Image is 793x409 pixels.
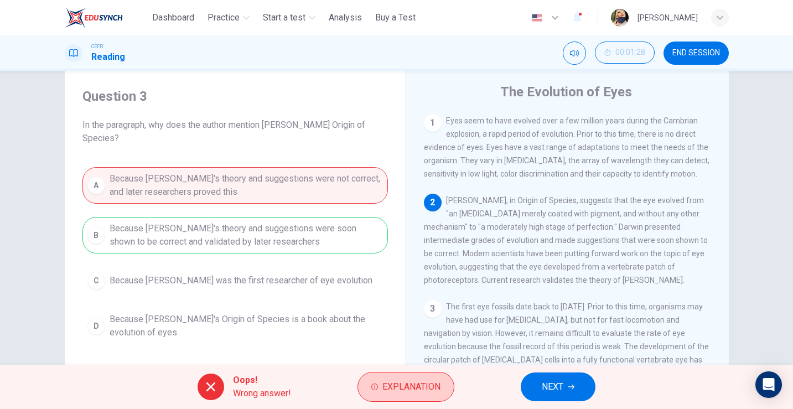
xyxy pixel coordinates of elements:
div: 1 [424,114,442,132]
div: [PERSON_NAME] [637,11,698,24]
span: In the paragraph, why does the author mention [PERSON_NAME] Origin of Species? [82,118,388,145]
div: 3 [424,300,442,318]
h1: Reading [91,50,125,64]
div: 2 [424,194,442,211]
span: Practice [208,11,240,24]
span: Analysis [329,11,362,24]
img: en [530,14,544,22]
button: Buy a Test [371,8,420,28]
span: Wrong answer! [233,387,291,400]
span: [PERSON_NAME], in Origin of Species, suggests that the eye evolved from "an [MEDICAL_DATA] merely... [424,196,708,284]
span: Buy a Test [375,11,416,24]
button: Practice [203,8,254,28]
div: Hide [595,42,655,65]
h4: The Evolution of Eyes [500,83,632,101]
span: Eyes seem to have evolved over a few million years during the Cambrian explosion, a rapid period ... [424,116,709,178]
button: Explanation [357,372,454,402]
button: END SESSION [664,42,729,65]
h4: Question 3 [82,87,388,105]
img: Profile picture [611,9,629,27]
span: The first eye fossils date back to [DATE]. Prior to this time, organisms may have had use for [ME... [424,302,709,404]
button: Dashboard [148,8,199,28]
span: Explanation [382,379,440,395]
div: Mute [563,42,586,65]
button: 00:01:28 [595,42,655,64]
span: Start a test [263,11,305,24]
button: Analysis [324,8,366,28]
img: ELTC logo [65,7,123,29]
span: END SESSION [672,49,720,58]
span: 00:01:28 [615,48,645,57]
span: Oops! [233,374,291,387]
span: NEXT [542,379,563,395]
button: Start a test [258,8,320,28]
span: Dashboard [152,11,194,24]
button: NEXT [521,372,595,401]
a: ELTC logo [65,7,148,29]
div: Open Intercom Messenger [755,371,782,398]
span: CEFR [91,43,103,50]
